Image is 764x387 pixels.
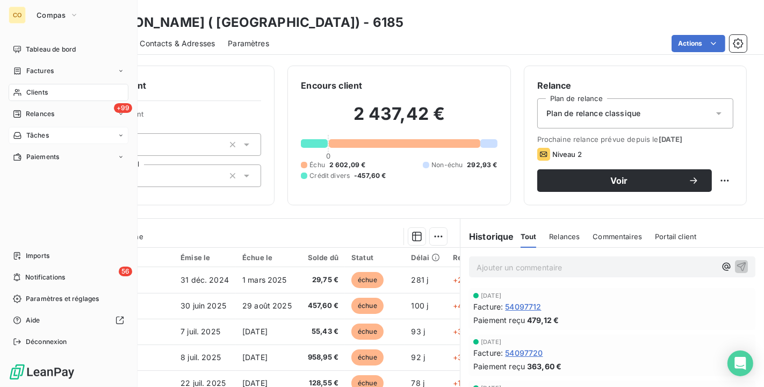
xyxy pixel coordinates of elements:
[26,152,59,162] span: Paiements
[537,135,733,144] span: Prochaine relance prévue depuis le
[305,352,338,363] span: 958,95 €
[140,38,215,49] span: Contacts & Adresses
[242,275,287,284] span: 1 mars 2025
[228,38,269,49] span: Paramètres
[453,275,475,284] span: +221 j
[181,353,221,362] span: 8 juil. 2025
[242,327,268,336] span: [DATE]
[87,110,261,125] span: Propriétés Client
[412,275,429,284] span: 281 j
[550,176,688,185] span: Voir
[181,327,220,336] span: 7 juil. 2025
[309,171,350,181] span: Crédit divers
[37,11,66,19] span: Compas
[505,347,543,359] span: 54097720
[549,232,580,241] span: Relances
[26,109,54,119] span: Relances
[537,169,712,192] button: Voir
[412,353,426,362] span: 92 j
[26,66,54,76] span: Factures
[473,361,525,372] span: Paiement reçu
[527,361,561,372] span: 363,60 €
[481,292,501,299] span: [DATE]
[481,339,501,345] span: [DATE]
[659,135,683,144] span: [DATE]
[305,326,338,337] span: 55,43 €
[242,353,268,362] span: [DATE]
[351,272,384,288] span: échue
[65,79,261,92] h6: Informations client
[305,253,338,262] div: Solde dû
[351,253,398,262] div: Statut
[453,353,472,362] span: +32 j
[453,253,487,262] div: Retard
[26,337,67,347] span: Déconnexion
[9,312,128,329] a: Aide
[26,294,99,304] span: Paramètres et réglages
[26,251,49,261] span: Imports
[26,316,40,325] span: Aide
[26,88,48,97] span: Clients
[114,103,132,113] span: +99
[412,253,441,262] div: Délai
[9,363,75,381] img: Logo LeanPay
[309,160,325,170] span: Échu
[655,232,696,241] span: Portail client
[453,327,472,336] span: +33 j
[181,253,229,262] div: Émise le
[301,103,497,135] h2: 2 437,42 €
[537,79,733,92] h6: Relance
[326,152,330,160] span: 0
[301,79,362,92] h6: Encours client
[552,150,582,159] span: Niveau 2
[431,160,463,170] span: Non-échu
[527,314,559,326] span: 479,12 €
[593,232,642,241] span: Commentaires
[473,314,525,326] span: Paiement reçu
[305,275,338,285] span: 29,75 €
[305,300,338,311] span: 457,60 €
[453,301,472,310] span: +40 j
[672,35,725,52] button: Actions
[351,298,384,314] span: échue
[412,327,426,336] span: 93 j
[181,301,226,310] span: 30 juin 2025
[181,275,229,284] span: 31 déc. 2024
[354,171,386,181] span: -457,60 €
[242,301,292,310] span: 29 août 2025
[473,347,503,359] span: Facture :
[329,160,366,170] span: 2 602,09 €
[26,131,49,140] span: Tâches
[25,273,65,282] span: Notifications
[460,230,514,243] h6: Historique
[467,160,497,170] span: 292,93 €
[505,301,541,312] span: 54097712
[119,267,132,276] span: 56
[412,301,429,310] span: 100 j
[26,45,76,54] span: Tableau de bord
[95,13,403,32] h3: [PERSON_NAME] ( [GEOGRAPHIC_DATA]) - 6185
[727,350,753,376] div: Open Intercom Messenger
[473,301,503,312] span: Facture :
[9,6,26,24] div: CO
[242,253,292,262] div: Échue le
[351,349,384,365] span: échue
[351,324,384,340] span: échue
[521,232,537,241] span: Tout
[546,108,641,119] span: Plan de relance classique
